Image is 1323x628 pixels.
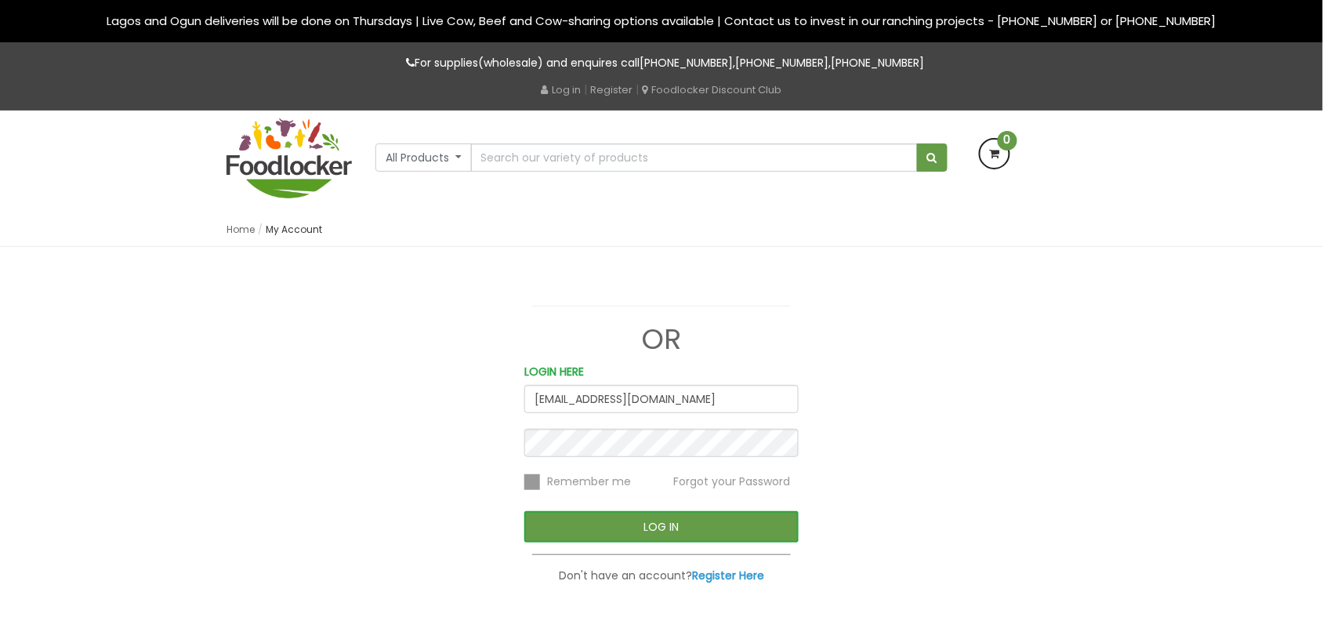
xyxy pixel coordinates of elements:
span: 0 [998,131,1017,151]
a: Register Here [692,568,764,583]
h1: OR [524,324,799,355]
p: For supplies(wholesale) and enquires call , , [227,54,1096,72]
span: | [585,82,588,97]
span: | [636,82,640,97]
button: All Products [375,143,472,172]
span: Remember me [547,474,631,490]
a: Home [227,223,255,236]
button: LOG IN [524,511,799,543]
a: [PHONE_NUMBER] [736,55,829,71]
input: Email [524,385,799,413]
p: Don't have an account? [524,567,799,585]
a: Register [591,82,633,97]
span: Lagos and Ogun deliveries will be done on Thursdays | Live Cow, Beef and Cow-sharing options avai... [107,13,1216,29]
a: [PHONE_NUMBER] [832,55,925,71]
a: Forgot your Password [673,474,790,489]
label: LOGIN HERE [524,363,584,381]
input: Search our variety of products [471,143,918,172]
a: [PHONE_NUMBER] [640,55,734,71]
a: Foodlocker Discount Club [643,82,782,97]
span: Forgot your Password [673,474,790,490]
img: FoodLocker [227,118,352,198]
a: Log in [542,82,582,97]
